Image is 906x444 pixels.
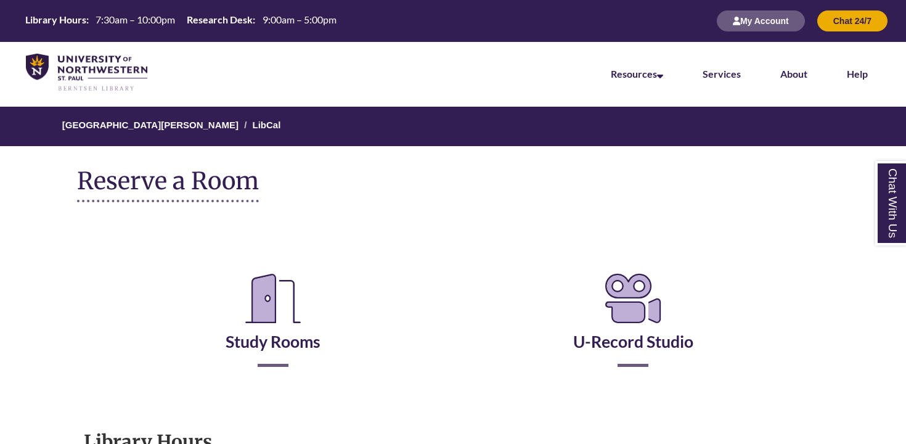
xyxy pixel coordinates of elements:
[182,13,257,27] th: Research Desk:
[77,168,259,202] h1: Reserve a Room
[77,107,829,146] nav: Breadcrumb
[26,54,147,92] img: UNWSP Library Logo
[62,120,239,130] a: [GEOGRAPHIC_DATA][PERSON_NAME]
[611,68,663,80] a: Resources
[847,68,868,80] a: Help
[717,15,805,26] a: My Account
[817,15,888,26] a: Chat 24/7
[817,10,888,31] button: Chat 24/7
[780,68,807,80] a: About
[20,13,91,27] th: Library Hours:
[253,120,281,130] a: LibCal
[20,13,341,29] a: Hours Today
[96,14,175,25] span: 7:30am – 10:00pm
[263,14,337,25] span: 9:00am – 5:00pm
[77,233,829,403] div: Reserve a Room
[703,68,741,80] a: Services
[717,10,805,31] button: My Account
[573,301,693,351] a: U-Record Studio
[226,301,320,351] a: Study Rooms
[20,13,341,28] table: Hours Today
